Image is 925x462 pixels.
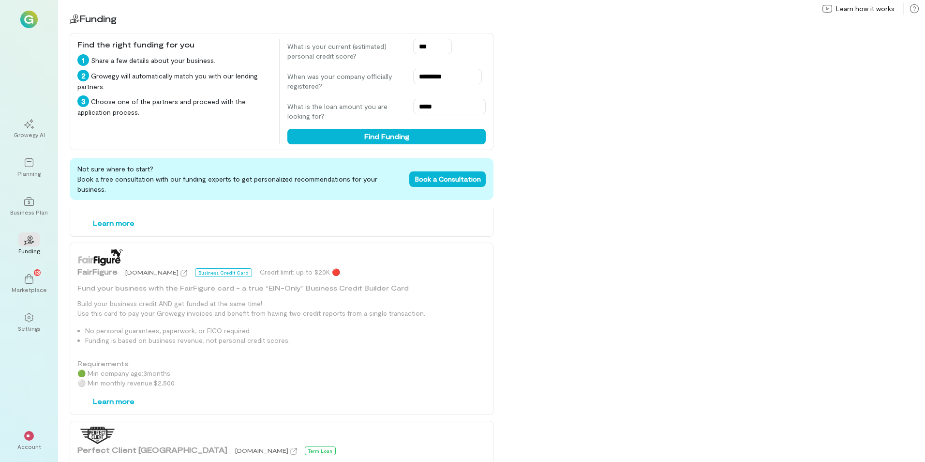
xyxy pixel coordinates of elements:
div: Share a few details about your business. [77,54,271,66]
li: Funding is based on business revenue, not personal credit scores. [85,336,486,345]
div: Choose one of the partners and proceed with the application process. [77,95,271,117]
div: 2 [77,70,89,81]
a: Funding [12,228,46,262]
div: Min monthly revenue: $2,500 [77,378,486,388]
label: What is the loan amount you are looking for? [287,102,403,121]
a: [DOMAIN_NAME] [125,267,187,277]
div: Find the right funding for you [77,39,271,50]
div: Fund your business with the FairFigure card - a true “EIN-Only” Business Credit Builder Card [77,283,486,293]
div: Funding [18,247,40,255]
span: [DOMAIN_NAME] [235,447,288,454]
button: Learn more [77,394,150,409]
span: Perfect Client [GEOGRAPHIC_DATA] [77,444,227,456]
span: Funding [79,13,117,24]
a: Growegy AI [12,111,46,146]
li: No personal guarantees, paperwork, or FICO required. [85,326,486,336]
div: Settings [18,324,41,332]
div: Planning [17,169,41,177]
div: Growegy AI [14,131,45,139]
p: Build your business credit AND get funded at the same time! Use this card to pay your Growegy inv... [77,299,486,318]
div: Business Plan [10,208,48,216]
a: [DOMAIN_NAME] [235,446,297,455]
div: 3 [77,95,89,107]
div: Not sure where to start? Book a free consultation with our funding experts to get personalized re... [70,158,493,200]
div: Account [17,443,41,450]
label: What is your current (estimated) personal credit score? [287,42,403,61]
div: Requirements: [77,359,486,369]
img: Perfect Client USA [77,427,118,444]
button: Find Funding [287,129,486,144]
span: 🔴 [332,268,340,276]
div: 1 [77,54,89,66]
div: Growegy will automatically match you with our lending partners. [77,70,271,92]
span: Learn how it works [836,4,895,14]
a: Marketplace [12,266,46,301]
a: Settings [12,305,46,340]
span: Book a Consultation [415,175,481,183]
span: 🟢 [77,369,86,377]
a: Planning [12,150,46,185]
button: Book a Consultation [409,171,486,187]
div: Credit limit: up to $20K [260,267,340,277]
span: [DOMAIN_NAME] [125,269,179,276]
span: ⚪ [77,379,86,387]
a: Business Plan [12,189,46,224]
label: When was your company officially registered? [287,72,403,91]
div: Marketplace [12,286,47,293]
div: Term Loan [305,447,336,455]
div: Business Credit Card [195,268,252,277]
span: FairFigure [77,266,118,277]
img: FairFigure [77,248,123,266]
div: Min company age: 3 months [77,369,486,378]
button: Learn more [77,216,150,231]
span: 13 [35,268,40,277]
